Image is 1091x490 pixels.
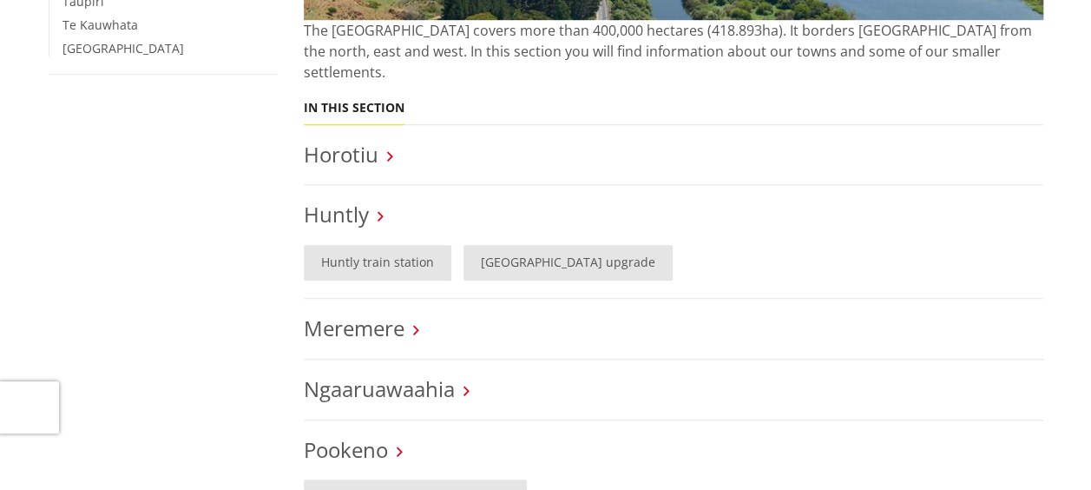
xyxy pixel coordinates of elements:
[304,140,378,169] a: Horotiu
[1011,417,1074,480] iframe: Messenger Launcher
[304,374,455,403] a: Ngaaruawaahia
[304,200,369,228] a: Huntly
[304,20,1043,83] p: The [GEOGRAPHIC_DATA] covers more than 400,000 hectares (418.893ha). It borders [GEOGRAPHIC_DATA]...
[304,101,404,116] h5: In this section
[304,245,451,281] a: Huntly train station
[304,435,388,464] a: Pookeno
[62,17,138,33] a: Te Kauwhata
[463,245,673,281] a: [GEOGRAPHIC_DATA] upgrade
[304,314,404,342] a: Meremere
[62,40,184,56] a: [GEOGRAPHIC_DATA]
